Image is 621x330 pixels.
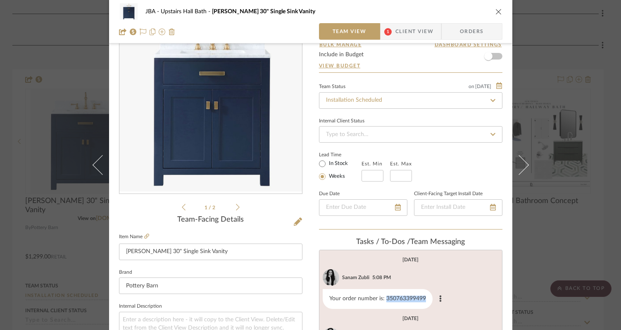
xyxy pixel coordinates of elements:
img: Remove from project [169,29,175,35]
label: Lead Time [319,151,362,158]
span: / [209,205,212,210]
img: b72d206a-2029-4007-90d0-efbf91a0667e_436x436.jpg [119,17,302,191]
label: Brand [119,270,132,275]
input: Enter Item Name [119,244,302,260]
span: JBA [145,9,161,14]
div: Sanam Zubli [342,274,369,281]
input: Enter Install Date [414,199,502,216]
input: Enter Brand [119,277,302,294]
div: Internal Client Status [319,119,364,123]
div: 0 [119,17,302,191]
span: Orders [451,23,493,40]
label: Internal Description [119,304,162,308]
span: on [469,84,474,89]
button: Bulk Manage [319,41,362,48]
img: b72d206a-2029-4007-90d0-efbf91a0667e_48x40.jpg [119,3,139,20]
input: Type to Search… [319,92,502,109]
label: Client-Facing Target Install Date [414,192,483,196]
span: 1 [384,28,392,36]
span: [DATE] [474,84,492,89]
span: Client View [395,23,433,40]
input: Enter Due Date [319,199,407,216]
input: Type to Search… [319,126,502,143]
span: 2 [212,205,217,210]
span: Upstairs Hall Bath [161,9,212,14]
label: Est. Max [390,161,412,167]
a: View Budget [319,62,502,69]
div: Your order number is: 350763399499 [323,289,433,309]
span: Tasks / To-Dos / [356,238,410,246]
div: [DATE] [402,316,419,321]
label: Item Name [119,233,149,240]
span: Team View [333,23,366,40]
span: [PERSON_NAME] 30" Single Sink Vanity [212,9,315,14]
div: Team-Facing Details [119,215,302,225]
label: Weeks [327,173,345,180]
div: 5:08 PM [372,274,391,281]
label: In Stock [327,160,348,167]
img: 6bea4beb-a97a-4c30-9e9c-7f2bbc81fa02.jpg [323,269,339,286]
span: 1 [205,205,209,210]
div: team Messaging [319,238,502,247]
div: Team Status [319,85,345,89]
div: [DATE] [402,257,419,263]
button: close [495,8,502,15]
button: Dashboard Settings [434,41,502,48]
label: Due Date [319,192,340,196]
label: Est. Min [362,161,383,167]
mat-radio-group: Select item type [319,158,362,182]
